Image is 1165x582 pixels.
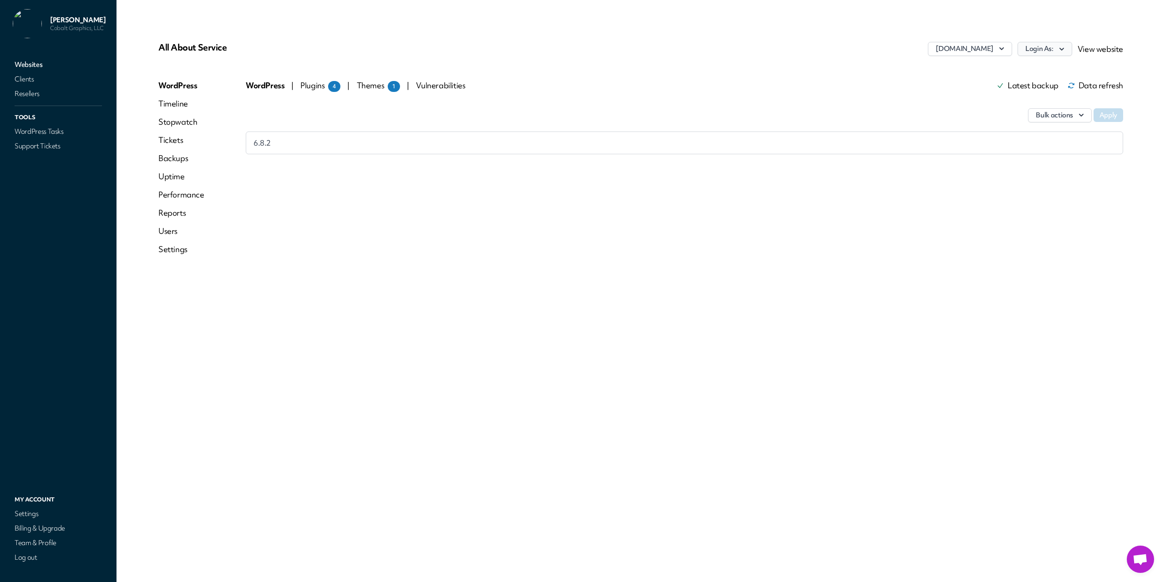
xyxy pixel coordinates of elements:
[1094,108,1123,122] button: Apply
[158,171,204,182] a: Uptime
[13,73,104,86] a: Clients
[1028,108,1092,122] button: Bulk actions
[158,244,204,255] a: Settings
[13,522,104,535] a: Billing & Upgrade
[1127,546,1154,573] a: Open chat
[13,58,104,71] a: Websites
[13,140,104,152] a: Support Tickets
[13,87,104,100] a: Resellers
[347,80,349,91] span: |
[1078,44,1123,54] a: View website
[291,80,294,91] span: |
[1018,42,1072,56] button: Login As:
[300,80,340,91] span: Plugins
[158,226,204,237] a: Users
[158,189,204,200] a: Performance
[158,207,204,218] a: Reports
[158,116,204,127] a: Stopwatch
[158,42,480,53] p: All About Service
[13,111,104,123] p: Tools
[13,536,104,549] a: Team & Profile
[388,81,400,92] span: 1
[158,80,204,91] a: WordPress
[158,153,204,164] a: Backups
[158,98,204,109] a: Timeline
[13,551,104,564] a: Log out
[13,507,104,520] a: Settings
[997,82,1059,89] a: Latest backup
[158,135,204,146] a: Tickets
[13,125,104,138] a: WordPress Tasks
[50,25,106,32] p: Cobalt Graphics, LLC
[357,80,400,91] span: Themes
[416,80,465,91] span: Vulnerabilities
[253,137,271,148] span: 6.8.2
[50,15,106,25] p: [PERSON_NAME]
[13,494,104,506] p: My Account
[1068,82,1123,89] span: Data refresh
[407,80,409,91] span: |
[928,42,1012,56] button: [DOMAIN_NAME]
[246,80,286,91] span: WordPress
[328,81,340,92] span: 4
